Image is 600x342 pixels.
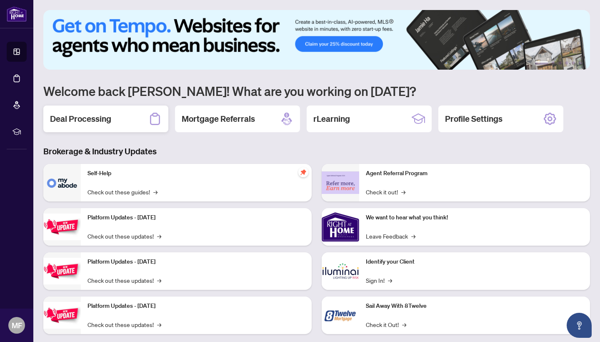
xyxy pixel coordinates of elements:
[388,276,392,285] span: →
[87,302,305,311] p: Platform Updates - [DATE]
[558,61,562,65] button: 3
[153,187,157,196] span: →
[87,213,305,222] p: Platform Updates - [DATE]
[7,6,27,22] img: logo
[578,61,582,65] button: 6
[87,276,161,285] a: Check out these updates!→
[43,146,590,157] h3: Brokerage & Industry Updates
[43,10,590,70] img: Slide 0
[366,213,583,222] p: We want to hear what you think!
[87,320,161,329] a: Check out these updates!→
[366,169,583,178] p: Agent Referral Program
[87,257,305,267] p: Platform Updates - [DATE]
[12,319,22,331] span: MF
[411,231,415,241] span: →
[50,113,111,125] h2: Deal Processing
[43,83,590,99] h1: Welcome back [PERSON_NAME]! What are you working on [DATE]?
[157,276,161,285] span: →
[157,231,161,241] span: →
[366,187,405,196] a: Check it out!→
[182,113,255,125] h2: Mortgage Referrals
[87,169,305,178] p: Self-Help
[43,164,81,201] img: Self-Help
[567,313,592,338] button: Open asap
[157,320,161,329] span: →
[322,171,359,194] img: Agent Referral Program
[402,320,406,329] span: →
[366,302,583,311] p: Sail Away With 8Twelve
[552,61,555,65] button: 2
[87,231,161,241] a: Check out these updates!→
[401,187,405,196] span: →
[87,187,157,196] a: Check out these guides!→
[366,276,392,285] a: Sign In!→
[535,61,548,65] button: 1
[298,167,308,177] span: pushpin
[565,61,568,65] button: 4
[445,113,502,125] h2: Profile Settings
[322,252,359,290] img: Identify your Client
[43,302,81,328] img: Platform Updates - June 23, 2025
[366,320,406,329] a: Check it Out!→
[313,113,350,125] h2: rLearning
[322,208,359,246] img: We want to hear what you think!
[366,231,415,241] a: Leave Feedback→
[366,257,583,267] p: Identify your Client
[43,214,81,240] img: Platform Updates - July 21, 2025
[43,258,81,284] img: Platform Updates - July 8, 2025
[322,297,359,334] img: Sail Away With 8Twelve
[572,61,575,65] button: 5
